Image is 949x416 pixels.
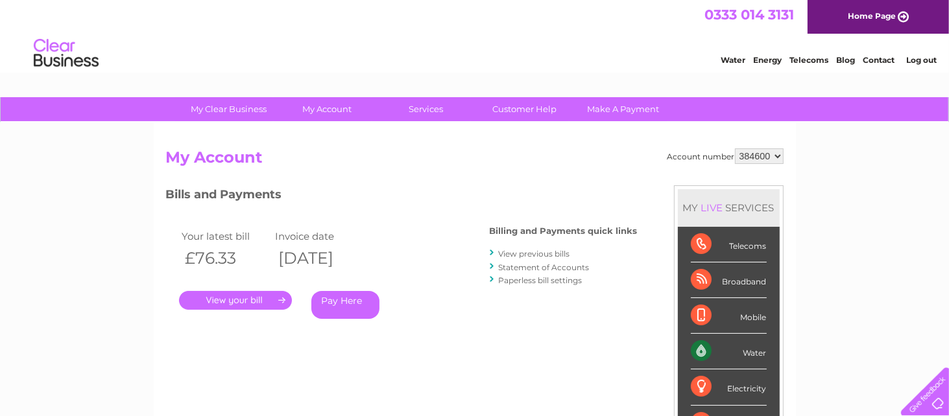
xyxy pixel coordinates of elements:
[691,227,767,262] div: Telecoms
[274,97,381,121] a: My Account
[691,262,767,298] div: Broadband
[570,97,677,121] a: Make A Payment
[169,7,782,63] div: Clear Business is a trading name of Verastar Limited (registered in [GEOGRAPHIC_DATA] No. 3667643...
[667,148,784,164] div: Account number
[678,189,780,226] div: MY SERVICES
[789,55,828,65] a: Telecoms
[721,55,745,65] a: Water
[691,298,767,334] div: Mobile
[499,262,590,272] a: Statement of Accounts
[836,55,855,65] a: Blog
[499,249,570,259] a: View previous bills
[179,245,272,272] th: £76.33
[33,34,99,73] img: logo.png
[175,97,282,121] a: My Clear Business
[166,185,638,208] h3: Bills and Payments
[179,227,272,245] td: Your latest bill
[272,227,365,245] td: Invoice date
[471,97,578,121] a: Customer Help
[499,275,583,285] a: Paperless bill settings
[372,97,479,121] a: Services
[906,55,937,65] a: Log out
[863,55,895,65] a: Contact
[704,6,794,23] a: 0333 014 3131
[691,369,767,405] div: Electricity
[699,202,726,214] div: LIVE
[691,334,767,369] div: Water
[490,226,638,236] h4: Billing and Payments quick links
[272,245,365,272] th: [DATE]
[179,291,292,310] a: .
[311,291,379,319] a: Pay Here
[753,55,782,65] a: Energy
[166,148,784,173] h2: My Account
